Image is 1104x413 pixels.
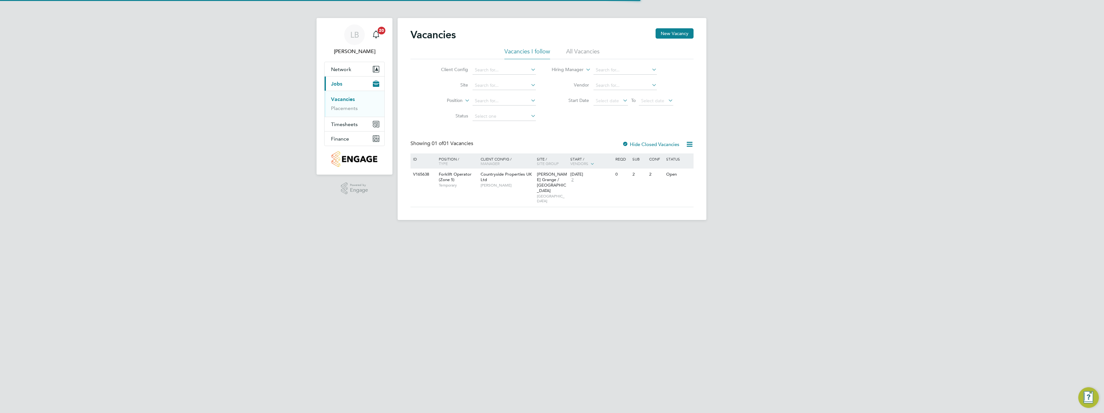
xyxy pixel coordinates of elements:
[537,194,567,204] span: [GEOGRAPHIC_DATA]
[378,27,385,34] span: 20
[331,66,351,72] span: Network
[410,28,456,41] h2: Vacancies
[473,81,536,90] input: Search for...
[614,169,630,180] div: 0
[439,171,472,182] span: Forklift Operator (Zone 5)
[331,121,358,127] span: Timesheets
[648,153,664,164] div: Conf
[325,132,384,146] button: Finance
[324,24,385,55] a: LB[PERSON_NAME]
[537,161,559,166] span: Site Group
[325,77,384,91] button: Jobs
[324,151,385,167] a: Go to home page
[631,169,648,180] div: 2
[473,112,536,121] input: Select one
[570,177,575,183] span: 2
[411,169,434,180] div: V165638
[631,153,648,164] div: Sub
[410,140,474,147] div: Showing
[332,151,377,167] img: countryside-properties-logo-retina.png
[614,153,630,164] div: Reqd
[479,153,535,169] div: Client Config /
[331,81,342,87] span: Jobs
[569,153,614,170] div: Start /
[570,172,612,177] div: [DATE]
[350,182,368,188] span: Powered by
[370,24,382,45] a: 20
[434,153,479,169] div: Position /
[481,161,500,166] span: Manager
[439,161,448,166] span: Type
[325,62,384,76] button: Network
[473,96,536,106] input: Search for...
[341,182,368,195] a: Powered byEngage
[324,48,385,55] span: Louise Barnes
[552,97,589,103] label: Start Date
[504,48,550,59] li: Vacancies I follow
[1078,387,1099,408] button: Engage Resource Center
[431,67,468,72] label: Client Config
[622,141,679,147] label: Hide Closed Vacancies
[439,183,477,188] span: Temporary
[593,81,657,90] input: Search for...
[570,161,588,166] span: Vendors
[432,140,473,147] span: 01 Vacancies
[641,98,664,104] span: Select date
[481,171,532,182] span: Countryside Properties UK Ltd
[331,136,349,142] span: Finance
[596,98,619,104] span: Select date
[350,31,359,39] span: LB
[552,82,589,88] label: Vendor
[325,91,384,117] div: Jobs
[426,97,463,104] label: Position
[317,18,392,175] nav: Main navigation
[411,153,434,164] div: ID
[547,67,584,73] label: Hiring Manager
[481,183,534,188] span: [PERSON_NAME]
[535,153,569,169] div: Site /
[566,48,600,59] li: All Vacancies
[537,171,567,193] span: [PERSON_NAME] Grange / [GEOGRAPHIC_DATA]
[656,28,694,39] button: New Vacancy
[593,66,657,75] input: Search for...
[432,140,443,147] span: 01 of
[665,153,693,164] div: Status
[629,96,638,105] span: To
[325,117,384,131] button: Timesheets
[431,113,468,119] label: Status
[331,96,355,102] a: Vacancies
[473,66,536,75] input: Search for...
[350,188,368,193] span: Engage
[648,169,664,180] div: 2
[431,82,468,88] label: Site
[331,105,358,111] a: Placements
[665,169,693,180] div: Open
